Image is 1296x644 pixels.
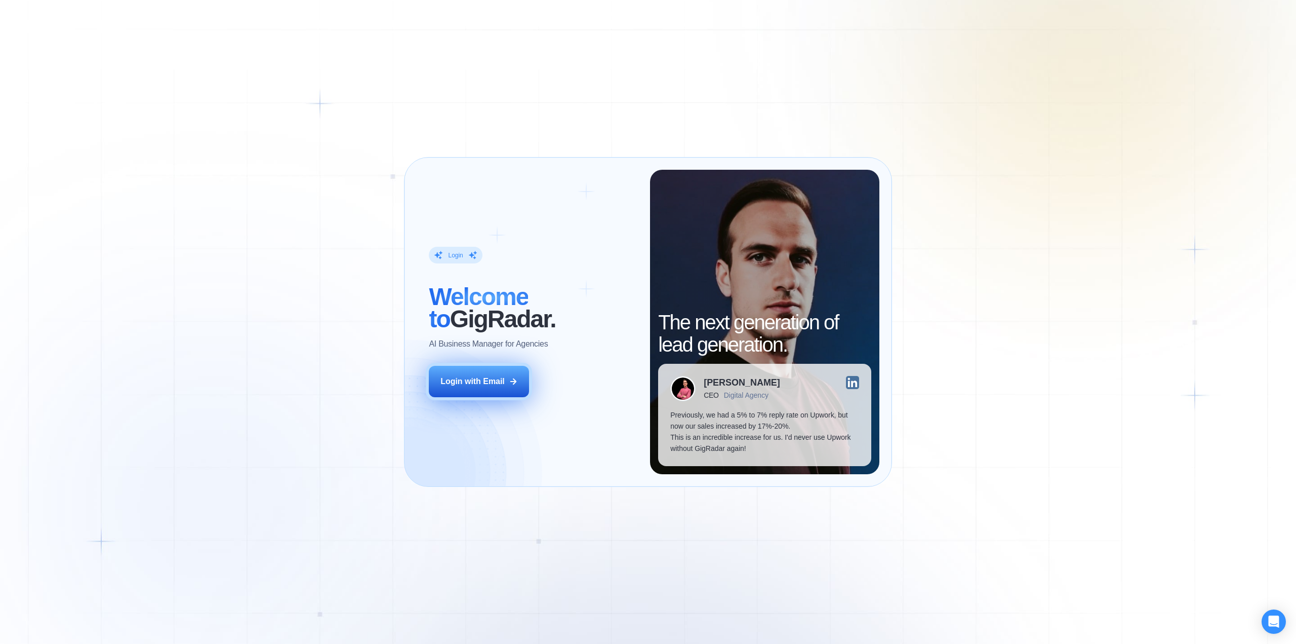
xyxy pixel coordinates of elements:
div: [PERSON_NAME] [704,378,780,387]
div: CEO [704,391,718,399]
span: Welcome to [429,283,528,332]
p: AI Business Manager for Agencies [429,338,548,350]
button: Login with Email [429,366,529,397]
h2: ‍ GigRadar. [429,286,638,330]
h2: The next generation of lead generation. [658,311,871,356]
div: Login [448,251,463,259]
div: Open Intercom Messenger [1262,610,1286,634]
p: Previously, we had a 5% to 7% reply rate on Upwork, but now our sales increased by 17%-20%. This ... [670,409,859,454]
div: Login with Email [440,376,505,387]
div: Digital Agency [724,391,768,399]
